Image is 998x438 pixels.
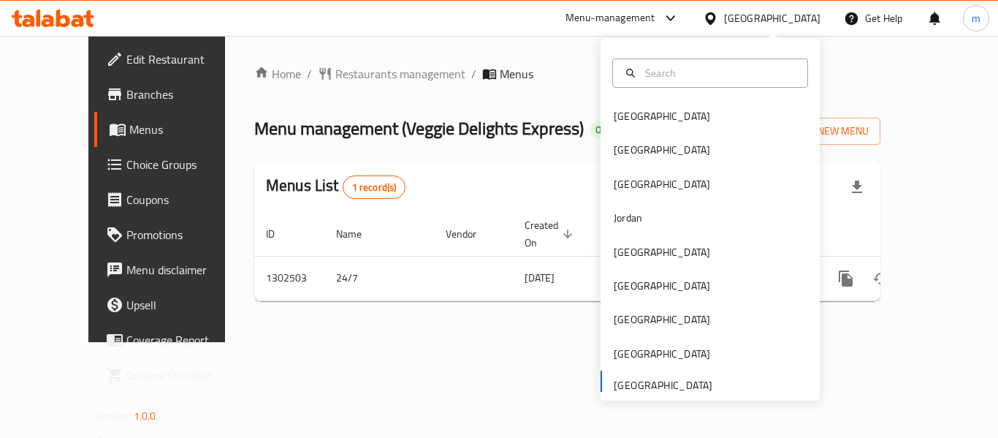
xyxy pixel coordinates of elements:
div: [GEOGRAPHIC_DATA] [614,108,710,124]
h2: Menus List [266,175,405,199]
span: Add New Menu [779,122,869,140]
span: [DATE] [525,268,555,287]
div: [GEOGRAPHIC_DATA] [614,346,710,362]
span: 1 record(s) [343,181,405,195]
button: Change Status [864,261,899,296]
a: Upsell [94,287,255,322]
a: Promotions [94,217,255,252]
a: Home [254,65,301,83]
button: more [829,261,864,296]
div: [GEOGRAPHIC_DATA] [614,244,710,260]
div: [GEOGRAPHIC_DATA] [614,278,710,294]
span: Menu disclaimer [126,261,243,279]
td: 1302503 [254,256,324,301]
div: [GEOGRAPHIC_DATA] [724,10,820,26]
div: Menu-management [565,10,655,27]
span: Grocery Checklist [126,366,243,384]
div: [GEOGRAPHIC_DATA] [614,176,710,192]
a: Coverage Report [94,322,255,358]
span: Promotions [126,226,243,243]
a: Coupons [94,182,255,217]
a: Menu disclaimer [94,252,255,287]
span: Open [590,124,623,136]
a: Grocery Checklist [94,358,255,393]
span: Menu management ( Veggie Delights Express ) [254,112,584,145]
a: Branches [94,77,255,112]
a: Choice Groups [94,147,255,182]
input: Search [639,65,799,81]
li: / [471,65,476,83]
span: Coverage Report [126,331,243,349]
div: Total records count [343,175,406,199]
span: m [972,10,980,26]
span: Created On [525,216,577,252]
div: [GEOGRAPHIC_DATA] [614,311,710,328]
span: 1.0.0 [134,407,156,426]
span: Upsell [126,296,243,314]
div: Export file [839,170,875,205]
span: Menus [500,65,533,83]
span: Vendor [446,225,495,243]
div: Jordan [614,210,642,226]
span: Menus [129,121,243,138]
a: Edit Restaurant [94,42,255,77]
span: Name [336,225,381,243]
td: 24/7 [324,256,434,301]
span: ID [266,225,294,243]
li: / [307,65,312,83]
span: Restaurants management [335,65,465,83]
span: Choice Groups [126,156,243,173]
a: Restaurants management [318,65,465,83]
a: Menus [94,112,255,147]
span: Version: [96,407,132,426]
span: Coupons [126,191,243,208]
span: Branches [126,86,243,103]
nav: breadcrumb [254,65,880,83]
button: Add New Menu [767,118,880,145]
span: Edit Restaurant [126,50,243,68]
div: Open [590,121,623,139]
div: [GEOGRAPHIC_DATA] [614,142,710,158]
